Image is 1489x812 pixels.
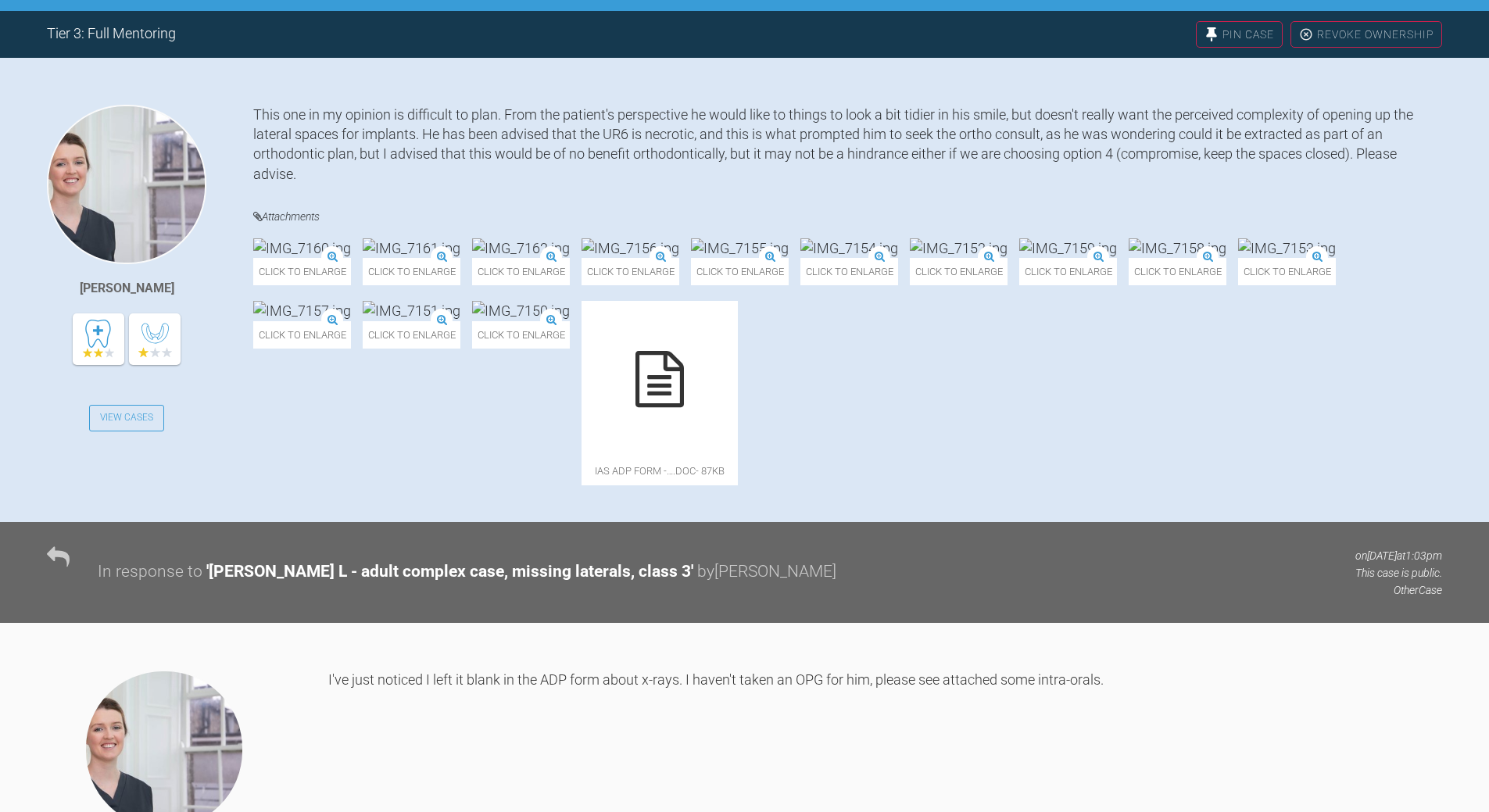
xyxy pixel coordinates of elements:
img: pin.fff216dc.svg [1204,27,1219,41]
span: Click to enlarge [691,258,789,285]
img: IMG_7151.jpg [363,301,460,320]
div: by [PERSON_NAME] [697,559,836,585]
span: Click to enlarge [472,258,570,285]
div: ' [PERSON_NAME] L - adult complex case, missing laterals, class 3 ' [206,559,693,585]
a: View Cases [89,405,164,431]
div: In response to [98,559,202,585]
img: IMG_7152.jpg [910,238,1008,258]
span: Click to enlarge [1129,258,1226,285]
span: Click to enlarge [800,258,898,285]
span: Click to enlarge [253,258,351,285]
img: IMG_7158.jpg [1129,238,1226,258]
img: IMG_7162.jpg [472,238,570,258]
img: IMG_7153.jpg [1238,238,1336,258]
div: Revoke Ownership [1290,21,1442,48]
img: IMG_7156.jpg [582,238,679,258]
p: on [DATE] at 1:03pm [1355,547,1442,564]
span: IAS ADP form -….doc - 87KB [582,457,738,485]
span: Click to enlarge [253,321,351,349]
span: Click to enlarge [363,258,460,285]
img: IMG_7154.jpg [800,238,898,258]
span: Click to enlarge [582,258,679,285]
span: Click to enlarge [363,321,460,349]
img: IMG_7155.jpg [691,238,789,258]
img: IMG_7160.jpg [253,238,351,258]
img: IMG_7150.jpg [472,301,570,320]
div: This one in my opinion is difficult to plan. From the patient's perspective he would like to thin... [253,105,1442,184]
img: IMG_7159.jpg [1019,238,1117,258]
div: Tier 3: Full Mentoring [47,23,176,45]
img: laura burns [47,105,206,264]
span: Click to enlarge [910,258,1008,285]
h4: Attachments [253,207,1442,227]
img: close.456c75e0.svg [1299,27,1313,41]
span: Click to enlarge [472,321,570,349]
div: Pin Case [1196,21,1283,48]
span: Click to enlarge [1019,258,1117,285]
img: IMG_7161.jpg [363,238,460,258]
p: This case is public. [1355,564,1442,581]
div: [PERSON_NAME] [80,278,174,299]
img: IMG_7157.jpg [253,301,351,320]
span: Click to enlarge [1238,258,1336,285]
p: Other Case [1355,581,1442,599]
div: I've just noticed I left it blank in the ADP form about x-rays. I haven't taken an OPG for him, p... [328,670,1442,804]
